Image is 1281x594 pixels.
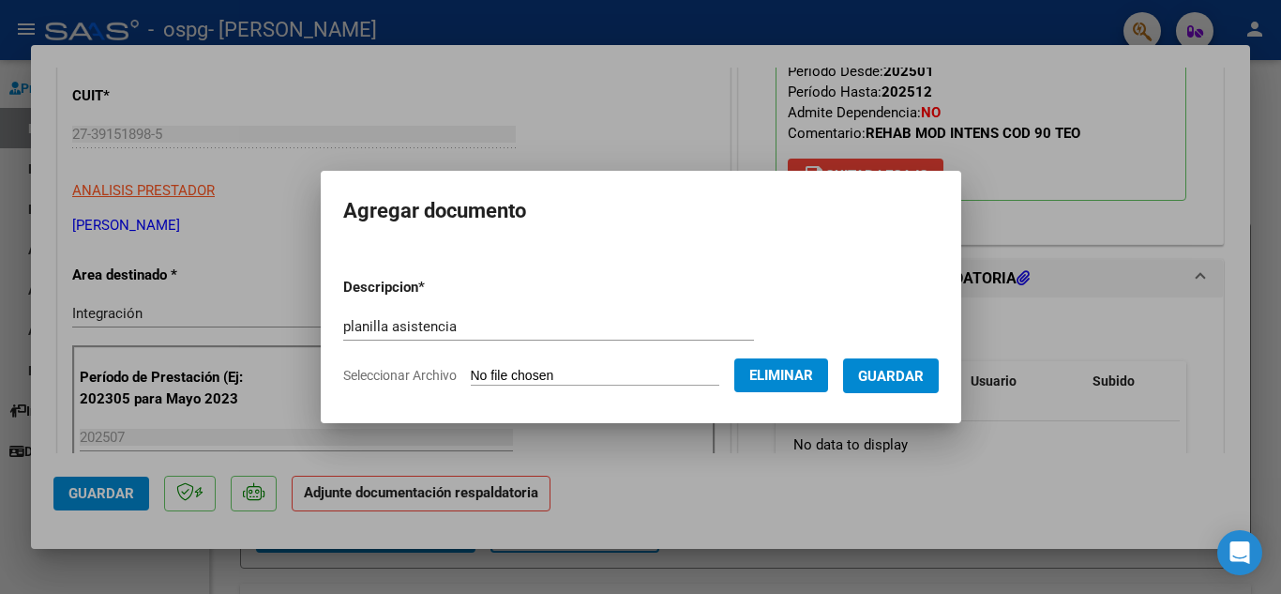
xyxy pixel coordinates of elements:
[1217,530,1262,575] div: Open Intercom Messenger
[343,277,522,298] p: Descripcion
[343,368,457,383] span: Seleccionar Archivo
[843,358,939,393] button: Guardar
[749,367,813,384] span: Eliminar
[858,368,924,385] span: Guardar
[343,193,939,229] h2: Agregar documento
[734,358,828,392] button: Eliminar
